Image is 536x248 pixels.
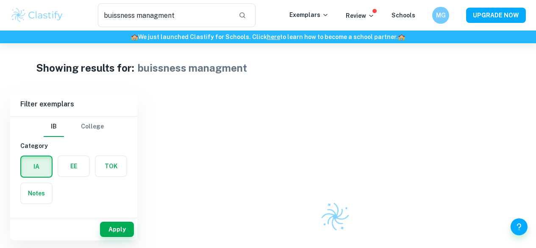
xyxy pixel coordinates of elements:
img: Clastify logo [317,199,353,234]
button: IA [21,156,52,177]
h6: We just launched Clastify for Schools. Click to learn how to become a school partner. [2,32,534,42]
p: Exemplars [289,10,329,20]
button: UPGRADE NOW [466,8,526,23]
a: Schools [392,12,415,19]
img: Clastify logo [10,7,64,24]
p: Review [346,11,375,20]
button: Help and Feedback [511,218,528,235]
h1: Showing results for: [36,60,134,75]
h1: buissness managment [138,60,247,75]
button: College [81,117,104,137]
input: Search for any exemplars... [98,3,232,27]
a: here [267,33,280,40]
span: 🏫 [131,33,138,40]
h6: Filter exemplars [10,92,137,116]
span: 🏫 [398,33,405,40]
h6: Subject [20,214,127,223]
button: EE [58,156,89,176]
button: Notes [21,183,52,203]
h6: Category [20,141,127,150]
button: TOK [95,156,127,176]
div: Filter type choice [44,117,104,137]
button: Apply [100,222,134,237]
button: MG [432,7,449,24]
h6: MG [436,11,446,20]
button: IB [44,117,64,137]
